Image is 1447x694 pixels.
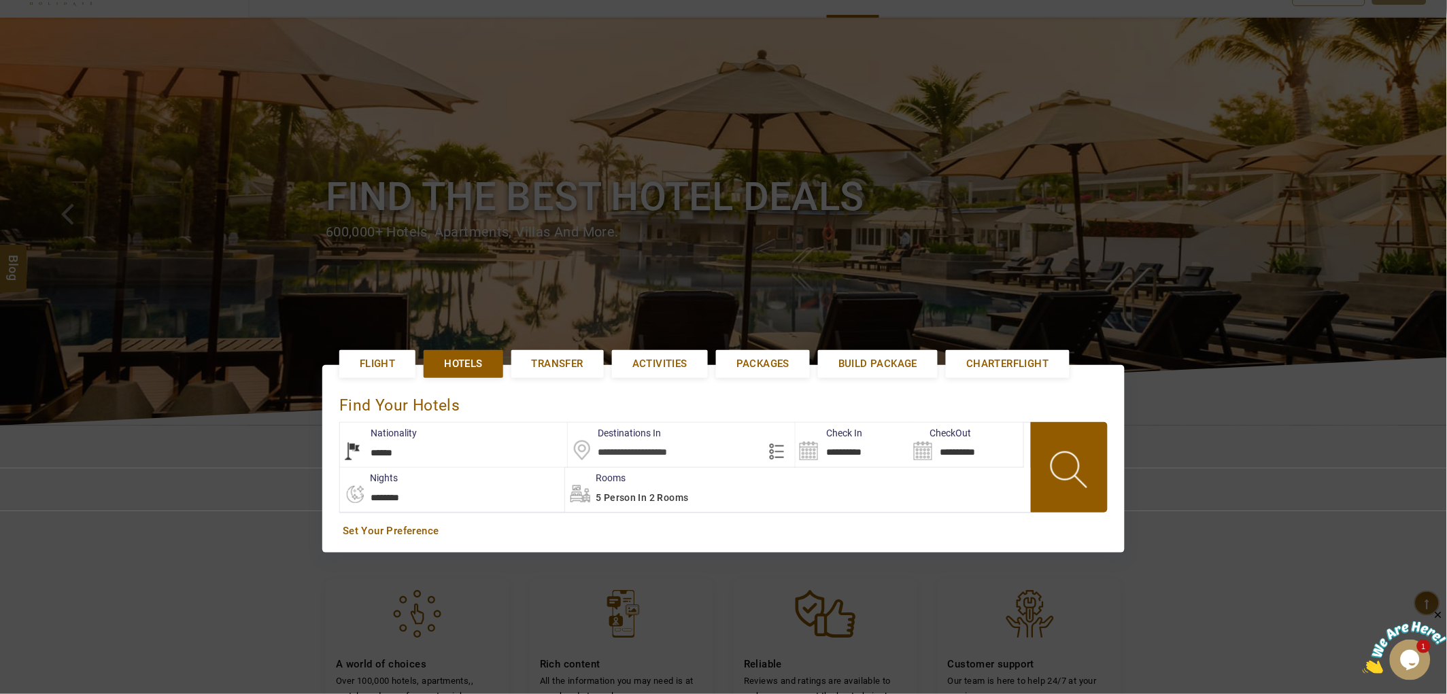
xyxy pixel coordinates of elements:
[818,350,938,378] a: Build Package
[716,350,810,378] a: Packages
[910,423,1023,467] input: Search
[444,357,482,371] span: Hotels
[736,357,789,371] span: Packages
[568,426,662,440] label: Destinations In
[796,423,909,467] input: Search
[339,471,398,485] label: nights
[424,350,503,378] a: Hotels
[946,350,1069,378] a: Charterflight
[532,357,583,371] span: Transfer
[340,426,417,440] label: Nationality
[360,357,395,371] span: Flight
[596,492,689,503] span: 5 Person in 2 Rooms
[1363,609,1447,674] iframe: chat widget
[910,426,972,440] label: CheckOut
[343,524,1104,538] a: Set Your Preference
[632,357,687,371] span: Activities
[838,357,917,371] span: Build Package
[339,382,1108,422] div: Find Your Hotels
[966,357,1049,371] span: Charterflight
[565,471,626,485] label: Rooms
[796,426,862,440] label: Check In
[339,350,415,378] a: Flight
[612,350,708,378] a: Activities
[511,350,604,378] a: Transfer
